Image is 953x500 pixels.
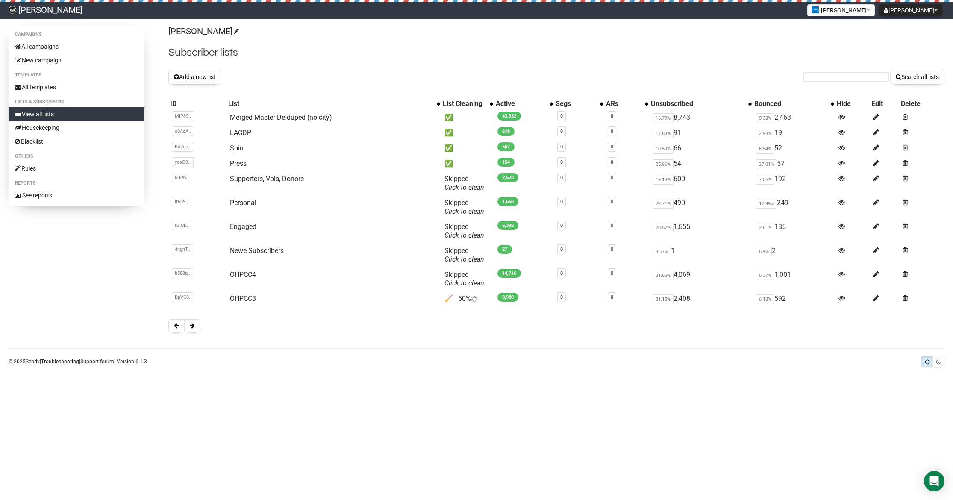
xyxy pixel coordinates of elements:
[560,294,563,300] a: 0
[9,53,144,67] a: New campaign
[172,157,194,167] span: ycsO8..
[756,129,774,138] span: 2.98%
[649,125,753,141] td: 91
[226,98,441,110] th: List: No sort applied, activate to apply an ascending sort
[172,292,194,302] span: DpVG8..
[606,100,640,108] div: ARs
[560,144,563,150] a: 0
[168,98,226,110] th: ID: No sort applied, sorting is disabled
[807,4,875,16] button: [PERSON_NAME]
[172,197,191,206] span: lf689..
[649,291,753,306] td: 2,408
[611,129,613,134] a: 0
[172,142,193,152] span: Bd2sz..
[441,141,494,156] td: ✅
[497,197,518,206] span: 1,668
[899,98,944,110] th: Delete: No sort applied, sorting is disabled
[9,178,144,188] li: Reports
[756,144,774,154] span: 8.54%
[496,100,545,108] div: Active
[168,26,238,36] a: [PERSON_NAME]
[168,45,944,60] h2: Subscriber lists
[444,223,484,239] span: Skipped
[753,171,835,195] td: 192
[756,294,774,304] span: 6.18%
[497,173,518,182] span: 2,528
[444,279,484,287] a: Click to clean
[756,113,774,123] span: 5.38%
[497,293,518,302] span: 8,980
[653,175,674,185] span: 19.18%
[441,110,494,125] td: ✅
[604,98,649,110] th: ARs: No sort applied, activate to apply an ascending sort
[649,98,753,110] th: Unsubscribed: No sort applied, activate to apply an ascending sort
[9,97,144,107] li: Lists & subscribers
[611,113,613,119] a: 0
[924,471,944,491] div: Open Intercom Messenger
[753,141,835,156] td: 52
[230,247,284,255] a: Newe Subscribers
[497,158,515,167] span: 154
[653,271,674,280] span: 21.66%
[649,267,753,291] td: 4,069
[753,110,835,125] td: 2,463
[649,195,753,219] td: 490
[560,271,563,276] a: 0
[444,255,484,263] a: Click to clean
[753,243,835,267] td: 2
[230,271,256,279] a: OHPCC4
[611,271,613,276] a: 0
[649,171,753,195] td: 600
[9,357,147,366] p: © 2025 | | | Version 6.1.3
[441,291,494,306] td: 🧹 50%
[497,127,515,136] span: 618
[497,245,512,254] span: 27
[444,207,484,215] a: Click to clean
[168,70,221,84] button: Add a new list
[649,141,753,156] td: 66
[653,223,674,232] span: 20.57%
[9,29,144,40] li: Campaigns
[172,244,193,254] span: 4ngnT..
[9,135,144,148] a: Blacklist
[9,80,144,94] a: All templates
[837,100,868,108] div: Hide
[753,219,835,243] td: 185
[653,294,674,304] span: 21.15%
[649,110,753,125] td: 8,743
[172,173,191,182] span: 6Biev..
[444,231,484,239] a: Click to clean
[9,40,144,53] a: All campaigns
[753,156,835,171] td: 57
[172,268,193,278] span: h588q..
[441,156,494,171] td: ✅
[753,267,835,291] td: 1,001
[649,156,753,171] td: 54
[26,359,40,365] a: Sendy
[653,129,674,138] span: 12.83%
[9,121,144,135] a: Housekeeping
[653,159,674,169] span: 25.96%
[497,269,521,278] span: 14,716
[611,223,613,228] a: 0
[471,296,478,303] img: loader.gif
[230,144,244,152] a: Spin
[870,98,899,110] th: Edit: No sort applied, sorting is disabled
[494,98,554,110] th: Active: No sort applied, activate to apply an ascending sort
[230,129,251,137] a: LACDP
[753,291,835,306] td: 592
[611,159,613,165] a: 0
[560,175,563,180] a: 0
[80,359,114,365] a: Support forum
[41,359,79,365] a: Troubleshooting
[556,100,596,108] div: Segs
[560,113,563,119] a: 0
[653,247,671,256] span: 3.57%
[653,144,674,154] span: 10.59%
[835,98,870,110] th: Hide: No sort applied, sorting is disabled
[497,142,515,151] span: 557
[753,98,835,110] th: Bounced: No sort applied, activate to apply an ascending sort
[172,111,194,121] span: MIP89..
[444,247,484,263] span: Skipped
[444,183,484,191] a: Click to clean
